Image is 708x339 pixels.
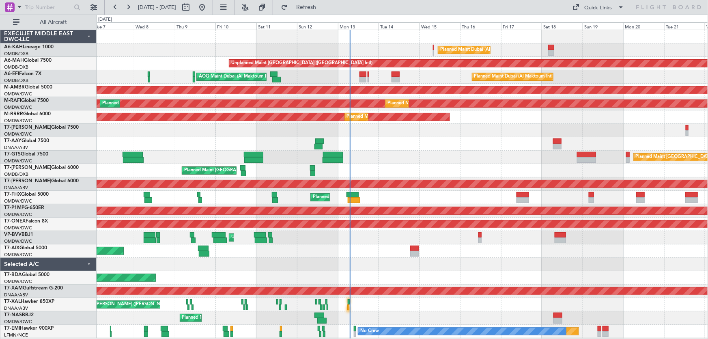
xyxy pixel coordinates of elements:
[4,319,32,325] a: OMDW/DWC
[199,71,273,83] div: AOG Maint Dubai (Al Maktoum Intl)
[134,22,175,30] div: Wed 8
[664,22,705,30] div: Tue 21
[4,125,79,130] a: T7-[PERSON_NAME]Global 7500
[4,131,32,137] a: OMDW/DWC
[4,51,28,57] a: OMDB/DXB
[4,272,22,277] span: T7-BDA
[460,22,501,30] div: Thu 16
[256,22,297,30] div: Sat 11
[4,145,28,151] a: DNAA/ABV
[585,4,612,12] div: Quick Links
[440,44,520,56] div: Planned Maint Dubai (Al Maktoum Intl)
[4,238,32,244] a: OMDW/DWC
[4,292,28,298] a: DNAA/ABV
[4,225,32,231] a: OMDW/DWC
[4,192,49,197] a: T7-FHXGlobal 5000
[4,152,48,157] a: T7-GTSGlobal 7500
[215,22,256,30] div: Fri 10
[138,4,176,11] span: [DATE] - [DATE]
[4,165,79,170] a: T7-[PERSON_NAME]Global 6000
[4,112,23,117] span: M-RRRR
[297,22,338,30] div: Sun 12
[4,232,22,237] span: VP-BVV
[289,4,323,10] span: Refresh
[501,22,542,30] div: Fri 17
[313,191,393,203] div: Planned Maint Dubai (Al Maktoum Intl)
[347,111,427,123] div: Planned Maint Dubai (Al Maktoum Intl)
[4,305,28,311] a: DNAA/ABV
[4,219,48,224] a: T7-ONEXFalcon 8X
[474,71,554,83] div: Planned Maint Dubai (Al Maktoum Intl)
[4,138,22,143] span: T7-AAY
[4,326,54,331] a: T7-EMIHawker 900XP
[379,22,420,30] div: Tue 14
[4,71,19,76] span: A6-EFI
[4,299,54,304] a: T7-XALHawker 850XP
[4,179,79,184] a: T7-[PERSON_NAME]Global 6000
[182,312,273,324] div: Planned Maint Abuja ([PERSON_NAME] Intl)
[4,58,24,63] span: A6-MAH
[4,326,20,331] span: T7-EMI
[9,16,88,29] button: All Aircraft
[95,298,181,311] div: [PERSON_NAME] ([PERSON_NAME] Intl)
[420,22,461,30] div: Wed 15
[4,171,28,177] a: OMDB/DXB
[583,22,624,30] div: Sun 19
[4,246,19,250] span: T7-AIX
[4,45,54,50] a: A6-KAHLineage 1000
[4,299,21,304] span: T7-XAL
[4,71,41,76] a: A6-EFIFalcon 7X
[184,164,320,177] div: Planned Maint [GEOGRAPHIC_DATA] ([GEOGRAPHIC_DATA] Intl)
[4,45,23,50] span: A6-KAH
[4,64,28,70] a: OMDB/DXB
[4,212,32,218] a: OMDW/DWC
[4,112,51,117] a: M-RRRRGlobal 6000
[542,22,583,30] div: Sat 18
[4,205,24,210] span: T7-P1MP
[4,58,52,63] a: A6-MAHGlobal 7500
[4,286,63,291] a: T7-XAMGulfstream G-200
[4,313,34,317] a: T7-NASBBJ2
[4,198,32,204] a: OMDW/DWC
[4,313,22,317] span: T7-NAS
[231,57,372,69] div: Unplanned Maint [GEOGRAPHIC_DATA] ([GEOGRAPHIC_DATA] Intl)
[4,78,28,84] a: OMDB/DXB
[277,1,326,14] button: Refresh
[4,98,49,103] a: M-RAFIGlobal 7500
[4,98,21,103] span: M-RAFI
[4,85,25,90] span: M-AMBR
[4,232,33,237] a: VP-BVVBBJ1
[4,279,32,285] a: OMDW/DWC
[231,231,351,244] div: Unplanned Maint [GEOGRAPHIC_DATA] (Al Maktoum Intl)
[4,104,32,110] a: OMDW/DWC
[4,85,52,90] a: M-AMBRGlobal 5000
[338,22,379,30] div: Mon 13
[4,205,44,210] a: T7-P1MPG-650ER
[360,325,379,337] div: No Crew
[4,272,49,277] a: T7-BDAGlobal 5000
[4,192,21,197] span: T7-FHX
[4,118,32,124] a: OMDW/DWC
[25,1,71,13] input: Trip Number
[93,22,134,30] div: Tue 7
[568,1,628,14] button: Quick Links
[4,125,51,130] span: T7-[PERSON_NAME]
[175,22,216,30] div: Thu 9
[4,179,51,184] span: T7-[PERSON_NAME]
[4,252,32,258] a: OMDW/DWC
[4,246,47,250] a: T7-AIXGlobal 5000
[4,332,28,338] a: LFMN/NCE
[4,91,32,97] a: OMDW/DWC
[623,22,664,30] div: Mon 20
[4,219,26,224] span: T7-ONEX
[4,185,28,191] a: DNAA/ABV
[98,16,112,23] div: [DATE]
[21,19,86,25] span: All Aircraft
[4,158,32,164] a: OMDW/DWC
[102,97,182,110] div: Planned Maint Dubai (Al Maktoum Intl)
[387,97,467,110] div: Planned Maint Dubai (Al Maktoum Intl)
[4,152,21,157] span: T7-GTS
[4,165,51,170] span: T7-[PERSON_NAME]
[4,138,49,143] a: T7-AAYGlobal 7500
[4,286,23,291] span: T7-XAM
